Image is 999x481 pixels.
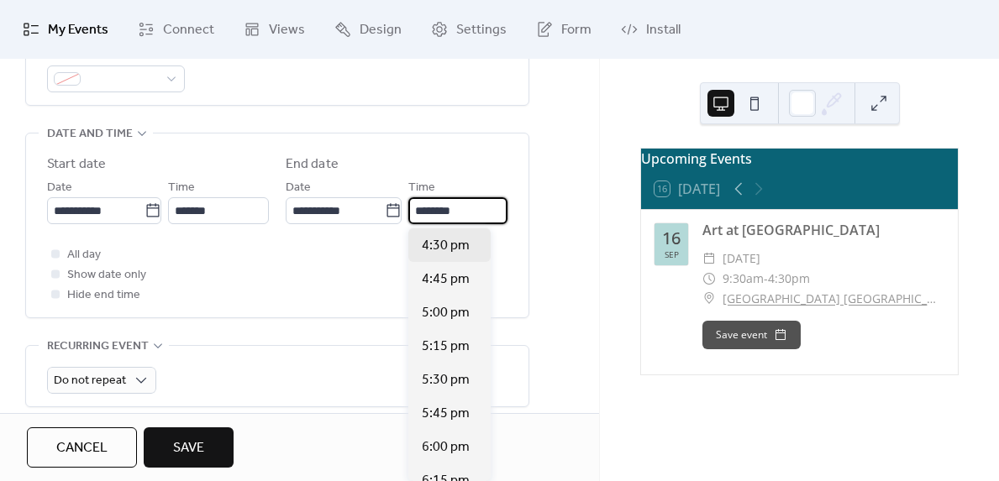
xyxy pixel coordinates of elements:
span: Settings [456,20,507,40]
a: Connect [125,7,227,52]
a: [GEOGRAPHIC_DATA] [GEOGRAPHIC_DATA][PERSON_NAME] [723,289,944,309]
a: My Events [10,7,121,52]
span: 6:00 pm [422,437,470,457]
span: 4:30 pm [422,236,470,256]
span: 9:30am [723,269,764,289]
span: 4:30pm [768,269,810,289]
span: 5:00 pm [422,303,470,323]
span: 4:45 pm [422,269,470,290]
span: Cancel [56,438,108,458]
div: Art at [GEOGRAPHIC_DATA] [702,220,944,240]
div: Sep [665,250,679,259]
a: Design [322,7,414,52]
span: My Events [48,20,108,40]
div: Upcoming Events [641,149,958,169]
span: Show date only [67,265,146,285]
span: All day [67,245,101,265]
span: - [764,269,768,289]
span: Do not repeat [54,369,126,392]
span: [DATE] [723,248,760,269]
span: Design [360,20,402,40]
a: Form [523,7,604,52]
button: Save event [702,321,801,349]
span: Connect [163,20,214,40]
span: Install [646,20,681,40]
div: ​ [702,289,716,309]
div: ​ [702,269,716,289]
a: Views [231,7,318,52]
div: 16 [662,230,681,247]
div: Event color [47,43,181,63]
span: Date [286,178,311,198]
button: Cancel [27,427,137,468]
div: Start date [47,154,106,175]
span: Recurring event [47,337,149,357]
button: Save [144,427,234,468]
span: Date and time [47,124,133,144]
div: ​ [702,248,716,269]
span: 5:45 pm [422,404,470,424]
span: Time [168,178,195,198]
span: 5:30 pm [422,370,470,390]
div: End date [286,154,339,175]
span: Hide end time [67,285,140,306]
a: Settings [418,7,519,52]
span: Save [173,438,204,458]
span: 5:15 pm [422,337,470,357]
span: Time [408,178,435,198]
span: Form [561,20,592,40]
span: Date [47,178,72,198]
span: Views [269,20,305,40]
a: Install [608,7,693,52]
